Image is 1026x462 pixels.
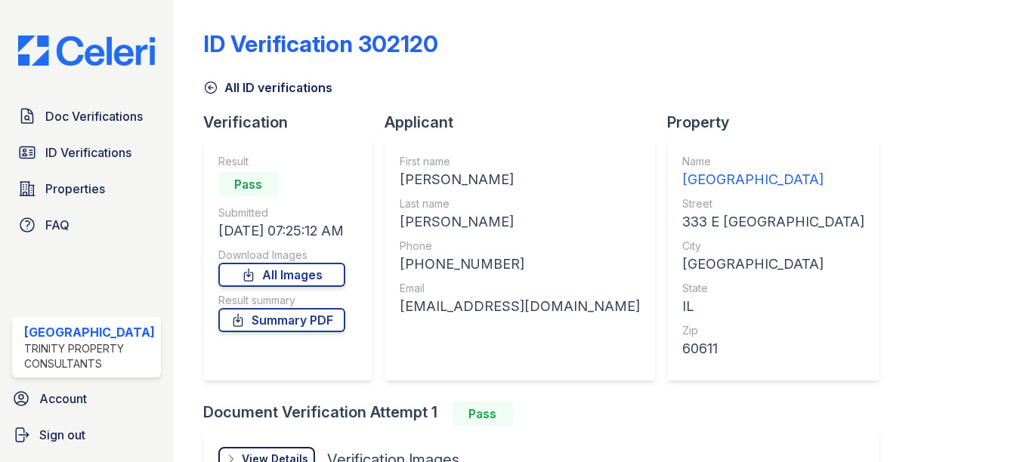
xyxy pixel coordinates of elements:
div: 60611 [682,338,864,359]
div: [DATE] 07:25:12 AM [218,220,345,242]
div: First name [400,154,640,169]
div: Zip [682,323,864,338]
span: Account [39,390,87,408]
div: ID Verification 302120 [203,30,438,57]
a: Name [GEOGRAPHIC_DATA] [682,154,864,190]
a: Doc Verifications [12,101,161,131]
div: [PERSON_NAME] [400,211,640,233]
div: Street [682,196,864,211]
div: Result summary [218,293,345,308]
a: FAQ [12,210,161,240]
a: Properties [12,174,161,204]
span: ID Verifications [45,143,131,162]
div: [GEOGRAPHIC_DATA] [24,323,155,341]
div: Result [218,154,345,169]
div: [GEOGRAPHIC_DATA] [682,169,864,190]
div: Verification [203,112,385,133]
div: State [682,281,864,296]
img: CE_Logo_Blue-a8612792a0a2168367f1c8372b55b34899dd931a85d93a1a3d3e32e68fde9ad4.png [6,35,167,66]
div: Download Images [218,248,345,263]
span: Properties [45,180,105,198]
a: All Images [218,263,345,287]
div: [PERSON_NAME] [400,169,640,190]
a: ID Verifications [12,137,161,168]
div: [GEOGRAPHIC_DATA] [682,254,864,275]
div: IL [682,296,864,317]
a: All ID verifications [203,79,332,97]
span: Doc Verifications [45,107,143,125]
div: Applicant [385,112,667,133]
a: Sign out [6,420,167,450]
div: Phone [400,239,640,254]
div: [PHONE_NUMBER] [400,254,640,275]
div: Trinity Property Consultants [24,341,155,371]
div: Document Verification Attempt 1 [203,402,892,426]
span: Sign out [39,426,85,444]
div: 333 E [GEOGRAPHIC_DATA] [682,211,864,233]
div: [EMAIL_ADDRESS][DOMAIN_NAME] [400,296,640,317]
span: FAQ [45,216,70,234]
div: Name [682,154,864,169]
div: Email [400,281,640,296]
div: City [682,239,864,254]
div: Pass [218,172,279,196]
div: Pass [453,402,513,426]
div: Property [667,112,892,133]
a: Account [6,383,167,414]
a: Summary PDF [218,308,345,332]
div: Last name [400,196,640,211]
div: Submitted [218,205,345,220]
